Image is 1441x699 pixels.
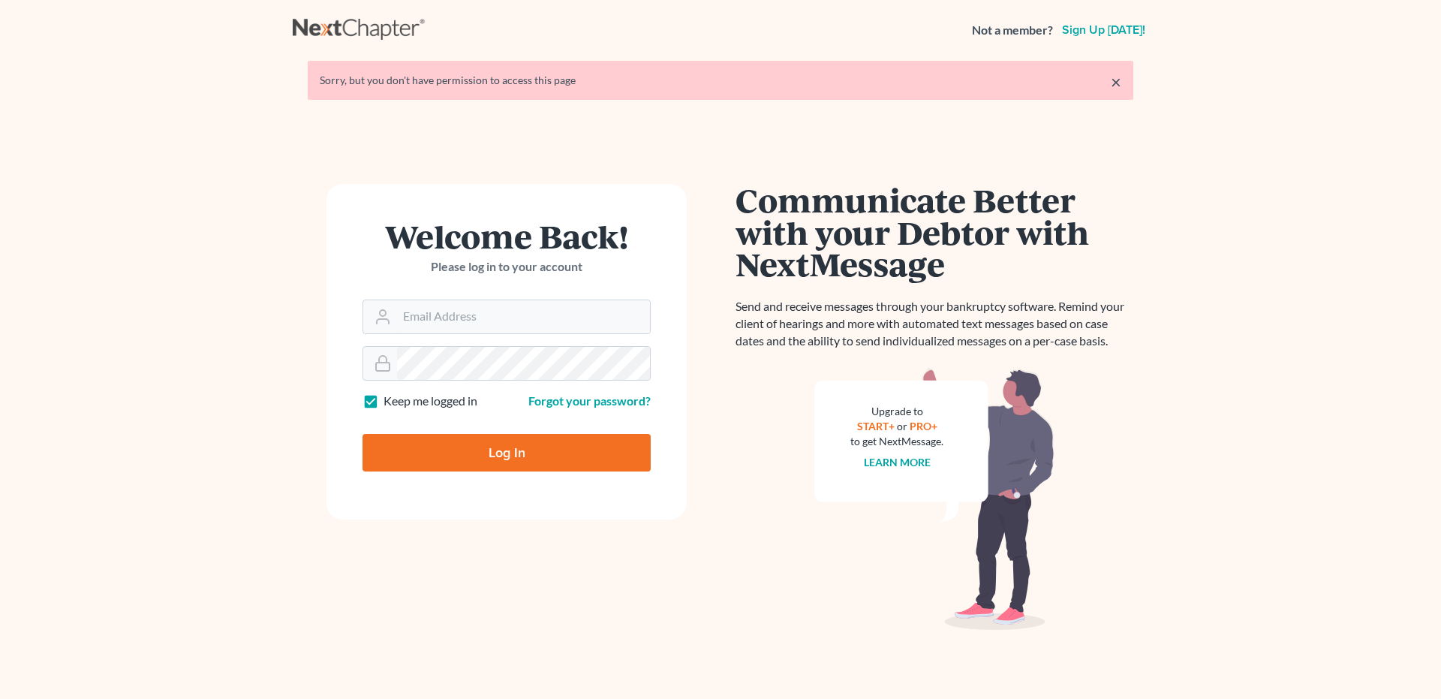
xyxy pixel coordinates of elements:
[1111,73,1121,91] a: ×
[528,393,651,408] a: Forgot your password?
[363,258,651,276] p: Please log in to your account
[897,420,907,432] span: or
[1059,24,1148,36] a: Sign up [DATE]!
[384,393,477,410] label: Keep me logged in
[363,220,651,252] h1: Welcome Back!
[910,420,937,432] a: PRO+
[736,184,1133,280] h1: Communicate Better with your Debtor with NextMessage
[814,368,1054,631] img: nextmessage_bg-59042aed3d76b12b5cd301f8e5b87938c9018125f34e5fa2b7a6b67550977c72.svg
[850,404,943,419] div: Upgrade to
[857,420,895,432] a: START+
[850,434,943,449] div: to get NextMessage.
[972,22,1053,39] strong: Not a member?
[320,73,1121,88] div: Sorry, but you don't have permission to access this page
[864,456,931,469] a: Learn more
[736,298,1133,350] p: Send and receive messages through your bankruptcy software. Remind your client of hearings and mo...
[397,300,650,333] input: Email Address
[363,434,651,472] input: Log In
